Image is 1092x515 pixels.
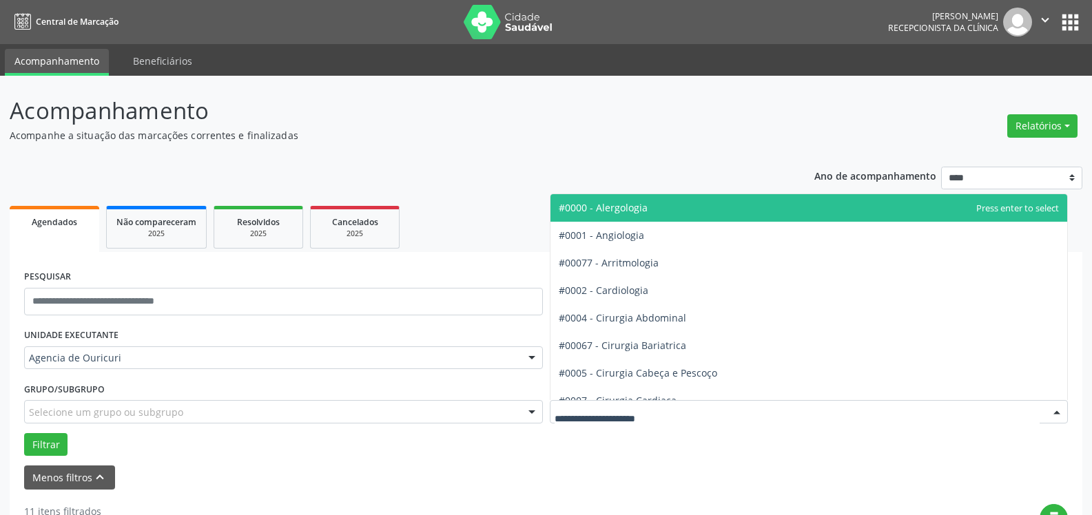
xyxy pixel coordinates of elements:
span: Resolvidos [237,216,280,228]
i:  [1038,12,1053,28]
span: Cancelados [332,216,378,228]
span: Agendados [32,216,77,228]
span: #0004 - Cirurgia Abdominal [559,311,686,324]
a: Central de Marcação [10,10,119,33]
p: Acompanhamento [10,94,761,128]
span: #00077 - Arritmologia [559,256,659,269]
p: Ano de acompanhamento [814,167,936,184]
label: PESQUISAR [24,266,71,288]
span: #0001 - Angiologia [559,229,644,242]
button:  [1032,8,1058,36]
span: #0005 - Cirurgia Cabeça e Pescoço [559,366,717,379]
span: #0007 - Cirurgia Cardiaca [559,394,677,407]
a: Acompanhamento [5,49,109,76]
div: 2025 [320,229,389,239]
span: Recepcionista da clínica [888,22,998,34]
span: #0000 - Alergologia [559,201,648,214]
button: Menos filtroskeyboard_arrow_up [24,465,115,490]
span: #0002 - Cardiologia [559,284,648,297]
p: Acompanhe a situação das marcações correntes e finalizadas [10,128,761,143]
i: keyboard_arrow_up [92,470,107,485]
span: Não compareceram [116,216,196,228]
span: Central de Marcação [36,16,119,28]
div: [PERSON_NAME] [888,10,998,22]
span: #00067 - Cirurgia Bariatrica [559,339,686,352]
a: Beneficiários [123,49,202,73]
button: apps [1058,10,1082,34]
div: 2025 [224,229,293,239]
img: img [1003,8,1032,36]
button: Filtrar [24,433,68,456]
label: Grupo/Subgrupo [24,379,105,400]
span: Agencia de Ouricuri [29,351,515,365]
div: 2025 [116,229,196,239]
label: UNIDADE EXECUTANTE [24,325,119,346]
button: Relatórios [1007,114,1078,138]
span: Selecione um grupo ou subgrupo [29,405,183,419]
